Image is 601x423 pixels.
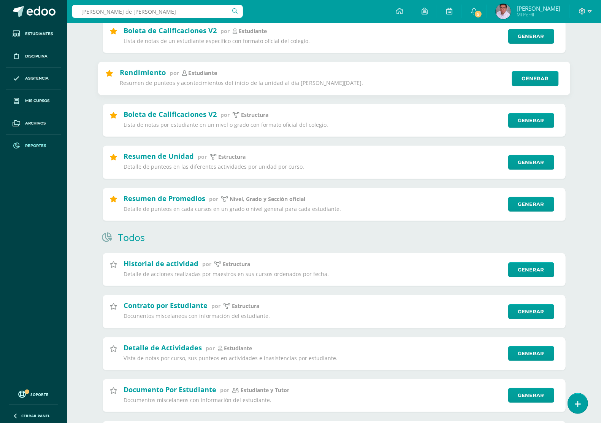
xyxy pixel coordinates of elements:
span: 5 [474,10,482,18]
h1: Todos [118,231,145,244]
a: Generar [508,197,554,212]
h2: Boleta de Calificaciones V2 [124,26,217,35]
span: Mis cursos [25,98,49,104]
input: Busca un usuario... [72,5,243,18]
h2: Boleta de Calificaciones V2 [124,110,217,119]
p: Docunentos miscelaneos con información del estudiante. [124,313,503,319]
a: Asistencia [6,68,61,90]
p: Resumen de punteos y acontecimientos del inicio de la unidad al día [PERSON_NAME][DATE]. [119,80,506,87]
a: Estudiantes [6,23,61,45]
p: Estructura [232,303,260,310]
span: Archivos [25,120,46,126]
span: Asistencia [25,75,49,81]
span: por [221,111,230,118]
a: Generar [508,155,554,170]
h2: Rendimiento [119,67,165,77]
h2: Historial de actividad [124,259,199,268]
p: Detalle de punteos en las diferentes actividades por unidad por curso. [124,163,503,170]
a: Generar [508,304,554,319]
p: Vista de notas por curso, sus punteos en actividades e inasistencias por estudiante. [124,355,503,362]
p: Detalle de acciones realizadas por maestros en sus cursos ordenados por fecha. [124,271,503,278]
p: Estudiante y Tutor [241,387,290,394]
a: Generar [508,29,554,44]
p: Detalle de punteos en cada cursos en un grado o nivel general para cada estudiante. [124,206,503,212]
a: Generar [508,113,554,128]
span: [PERSON_NAME] [517,5,560,12]
span: Cerrar panel [21,413,50,418]
a: Generar [508,388,554,403]
a: Generar [508,262,554,277]
h2: Detalle de Actividades [124,343,202,352]
p: Lista de notas por estudiante en un nivel o grado con formato oficial del colegio. [124,121,503,128]
a: Disciplina [6,45,61,68]
p: Estructura [223,261,251,268]
span: Mi Perfil [517,11,560,18]
p: Documentos miscelaneos con información del estudiante. [124,397,503,404]
span: por [220,386,230,394]
p: Lista de notas de un estudiante específico con formato oficial del colegio. [124,38,503,45]
span: Disciplina [25,53,48,59]
p: Nivel, Grado y Sección oficial [230,196,306,203]
h2: Contrato por Estudiante [124,301,208,310]
h2: Documento Por Estudiante [124,385,217,394]
a: Reportes [6,135,61,157]
span: por [212,302,221,310]
span: por [198,153,207,160]
a: Generar [508,346,554,361]
span: por [221,27,230,35]
span: por [209,195,219,203]
span: por [206,345,215,352]
a: Generar [512,71,558,86]
span: Soporte [31,392,49,397]
span: por [203,260,212,268]
span: Reportes [25,143,46,149]
h2: Resumen de Promedios [124,194,206,203]
span: por [170,69,179,76]
p: estudiante [239,28,267,35]
p: Estructura [219,153,246,160]
a: Archivos [6,112,61,135]
p: estudiante [224,345,252,352]
img: 9521831b7eb62fd0ab6b39a80c4a7782.png [496,4,511,19]
a: Mis cursos [6,90,61,112]
h2: Resumen de Unidad [124,152,194,161]
span: Estudiantes [25,31,53,37]
a: Soporte [9,389,58,399]
p: Estructura [241,112,269,118]
p: estudiante [188,70,217,77]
